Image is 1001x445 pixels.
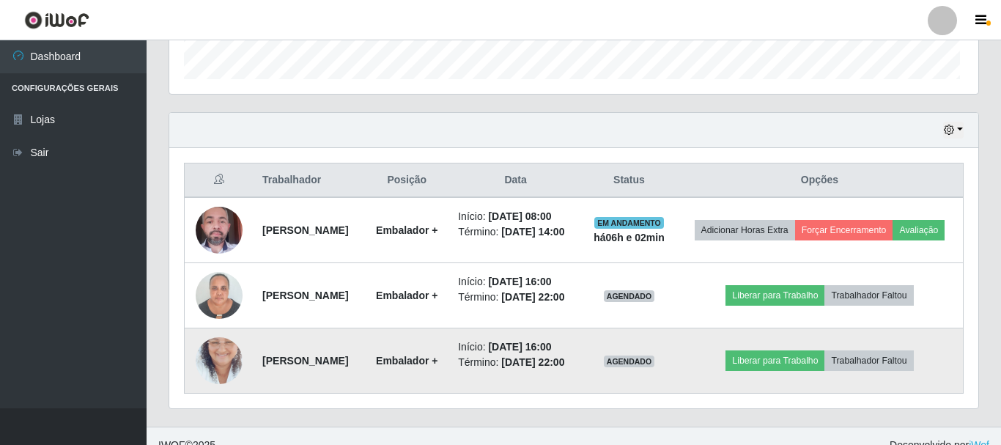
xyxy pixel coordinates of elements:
[488,341,551,353] time: [DATE] 16:00
[376,224,437,236] strong: Embalador +
[676,163,964,198] th: Opções
[196,199,243,261] img: 1718556919128.jpeg
[582,163,676,198] th: Status
[594,217,664,229] span: EM ANDAMENTO
[824,350,913,371] button: Trabalhador Faltou
[376,290,437,301] strong: Embalador +
[376,355,437,367] strong: Embalador +
[604,290,655,302] span: AGENDADO
[725,350,824,371] button: Liberar para Trabalho
[262,224,348,236] strong: [PERSON_NAME]
[458,339,573,355] li: Início:
[364,163,449,198] th: Posição
[501,291,564,303] time: [DATE] 22:00
[458,290,573,305] li: Término:
[196,264,243,326] img: 1733849599203.jpeg
[458,355,573,370] li: Término:
[695,220,795,240] button: Adicionar Horas Extra
[501,226,564,238] time: [DATE] 14:00
[196,319,243,402] img: 1677848309634.jpeg
[458,224,573,240] li: Término:
[594,232,665,243] strong: há 06 h e 02 min
[488,276,551,287] time: [DATE] 16:00
[458,274,573,290] li: Início:
[824,285,913,306] button: Trabalhador Faltou
[893,220,945,240] button: Avaliação
[604,356,655,367] span: AGENDADO
[795,220,893,240] button: Forçar Encerramento
[449,163,582,198] th: Data
[501,356,564,368] time: [DATE] 22:00
[24,11,89,29] img: CoreUI Logo
[488,210,551,222] time: [DATE] 08:00
[254,163,364,198] th: Trabalhador
[262,355,348,367] strong: [PERSON_NAME]
[262,290,348,301] strong: [PERSON_NAME]
[458,209,573,224] li: Início:
[725,285,824,306] button: Liberar para Trabalho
